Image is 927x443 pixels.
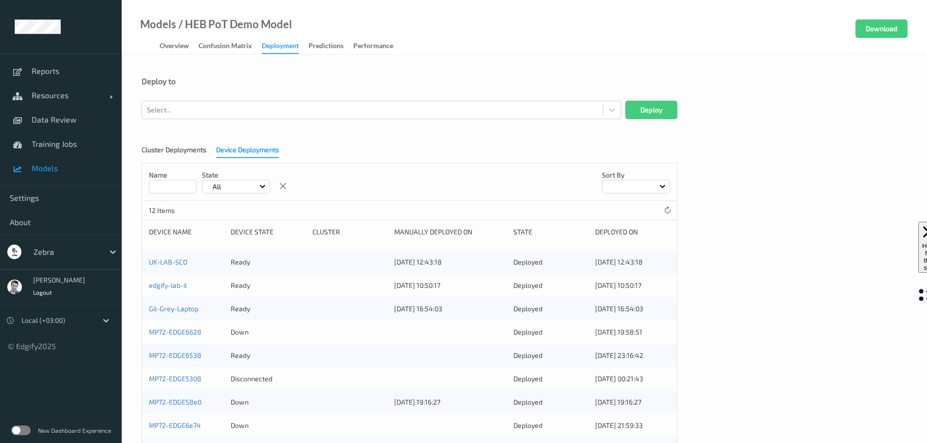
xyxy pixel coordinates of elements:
[625,101,677,119] button: Deploy
[595,258,643,266] span: [DATE] 12:43:18
[513,421,588,430] div: Deployed
[142,145,206,157] div: Cluster Deployments
[149,304,199,313] a: Gil-Grey-Laptop
[262,39,309,54] a: Deployment
[231,397,306,407] div: Down
[394,227,507,237] div: Manually deployed on
[142,145,216,154] a: Cluster Deployments
[595,227,670,237] div: Deployed on
[513,397,588,407] div: Deployed
[309,39,353,53] a: Predictions
[142,76,907,86] div: Deploy to
[394,304,442,313] span: [DATE] 16:54:03
[595,421,643,429] span: [DATE] 21:59:33
[262,41,299,54] div: Deployment
[595,398,641,406] span: [DATE] 19:16:27
[513,374,588,384] div: Deployed
[513,351,588,360] div: Deployed
[149,398,201,406] a: MP72-EDGE58e0
[353,39,403,53] a: Performance
[149,227,224,237] div: Device Name
[216,145,289,154] a: Device Deployments
[231,304,306,314] div: Ready
[595,281,641,289] span: [DATE] 10:50:17
[160,39,199,53] a: Overview
[231,421,306,430] div: Down
[353,41,393,53] div: Performance
[149,421,201,429] a: MP72-EDGE6e74
[394,281,440,289] span: [DATE] 10:50:17
[231,327,306,337] div: Down
[149,206,222,215] p: 12 Items
[595,374,643,383] span: [DATE] 00:21:43
[149,281,187,289] a: edgify-lab-il
[149,170,197,180] p: Name
[149,328,201,336] a: MP72-EDGE6628
[595,328,642,336] span: [DATE] 19:58:51
[216,145,279,158] div: Device Deployments
[513,304,588,314] div: Deployed
[231,257,306,267] div: Ready
[513,257,588,267] div: Deployed
[231,281,306,290] div: Ready
[209,182,224,192] p: All
[176,19,292,29] div: / HEB PoT Demo Model
[595,351,643,359] span: [DATE] 23:16:42
[394,398,440,406] span: [DATE] 19:16:27
[199,39,262,53] a: Confusion matrix
[149,351,201,359] a: MP72-EDGE6538
[309,41,344,53] div: Predictions
[140,19,176,29] a: Models
[199,41,252,53] div: Confusion matrix
[513,327,588,337] div: Deployed
[394,258,442,266] span: [DATE] 12:43:18
[149,374,201,383] a: MP72-EDGE5308
[160,41,189,53] div: Overview
[602,170,670,180] p: Sort by
[312,227,387,237] div: Cluster
[513,281,588,290] div: Deployed
[202,170,270,180] p: State
[231,227,306,237] div: Device state
[595,304,643,313] span: [DATE] 16:54:03
[231,351,306,360] div: Ready
[231,374,306,384] div: Disconnected
[149,258,187,266] a: UK-LAB-SCO
[513,227,588,237] div: State
[855,19,908,38] button: Download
